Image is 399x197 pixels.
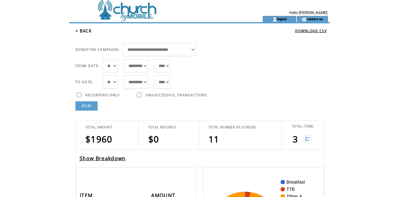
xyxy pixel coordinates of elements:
[146,93,207,97] span: UNSUCCESSFUL TRANSACTIONS
[75,101,98,111] a: RUN
[304,135,311,143] img: View list
[148,125,176,129] span: TOTAL REFUNDS
[80,193,94,197] a: ITEM
[293,133,298,145] span: 3
[306,17,323,21] a: contact us
[286,187,295,192] text: TTB
[302,17,306,22] img: contact_us_icon.gif
[289,11,327,15] span: Hello [PERSON_NAME]
[75,28,92,34] a: < BACK
[85,93,120,97] span: RECURRING ONLY
[209,125,256,129] span: TOTAL NUMBER OF DONORS
[75,64,99,68] span: FROM DATE:
[85,125,112,129] span: TOTAL AMOUNT
[272,17,277,22] img: account_icon.gif
[85,133,113,145] span: $1960
[292,124,314,128] span: TOTAL ITEMS
[209,133,219,145] span: 11
[295,29,327,33] a: DOWNLOAD CSV
[286,180,305,185] text: Breakfast
[75,47,120,52] span: DONATION CAMPAIGN:
[148,133,159,145] span: $0
[79,155,126,162] a: Show Breakdown
[277,17,287,21] a: logout
[75,80,94,84] span: TO DATE:
[151,193,177,197] a: AMOUNT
